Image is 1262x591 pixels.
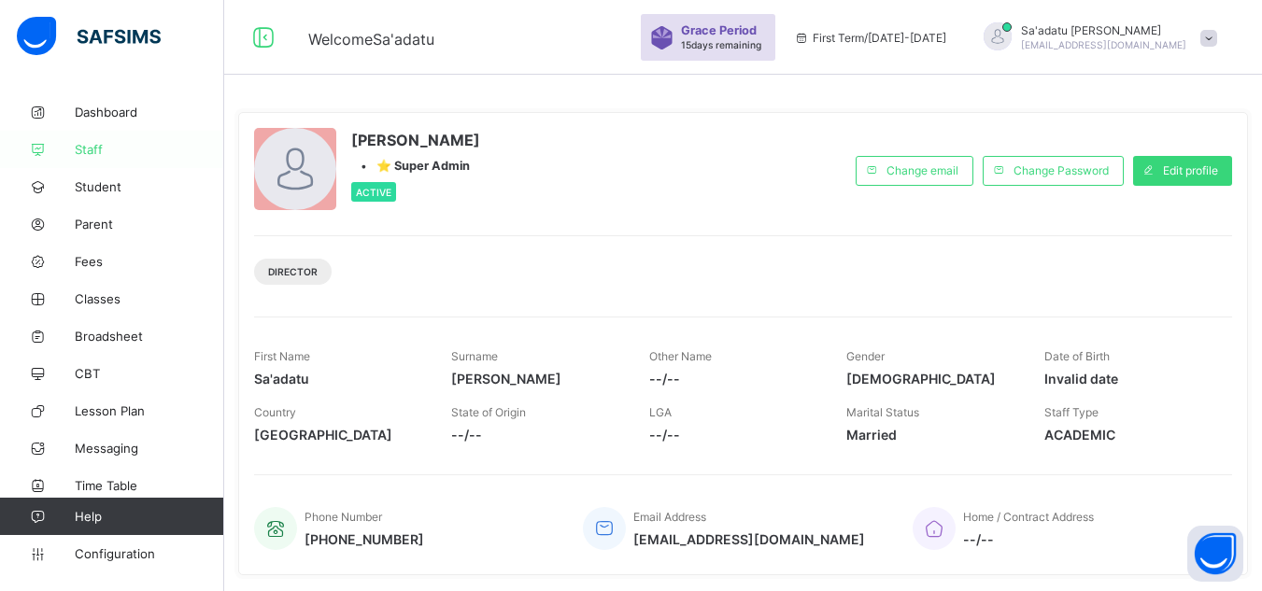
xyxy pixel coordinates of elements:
[305,510,382,524] span: Phone Number
[963,510,1094,524] span: Home / Contract Address
[649,405,672,419] span: LGA
[376,159,470,173] span: ⭐ Super Admin
[75,403,224,418] span: Lesson Plan
[17,17,161,56] img: safsims
[681,39,761,50] span: 15 days remaining
[1163,163,1218,177] span: Edit profile
[268,266,318,277] span: DIRECTOR
[254,405,296,419] span: Country
[75,441,224,456] span: Messaging
[794,31,946,45] span: session/term information
[965,22,1227,53] div: Sa'adatu Muhammed
[75,217,224,232] span: Parent
[75,142,224,157] span: Staff
[846,405,919,419] span: Marital Status
[75,179,224,194] span: Student
[451,349,498,363] span: Surname
[75,329,224,344] span: Broadsheet
[649,349,712,363] span: Other Name
[1014,163,1109,177] span: Change Password
[308,30,434,49] span: Welcome Sa'adatu
[75,105,224,120] span: Dashboard
[451,371,620,387] span: [PERSON_NAME]
[75,291,224,306] span: Classes
[75,254,224,269] span: Fees
[351,131,480,149] span: [PERSON_NAME]
[356,187,391,198] span: Active
[963,531,1094,547] span: --/--
[1021,23,1186,37] span: Sa'adatu [PERSON_NAME]
[846,371,1015,387] span: [DEMOGRAPHIC_DATA]
[633,531,865,547] span: [EMAIL_ADDRESS][DOMAIN_NAME]
[1044,427,1213,443] span: ACADEMIC
[681,23,757,37] span: Grace Period
[254,427,423,443] span: [GEOGRAPHIC_DATA]
[846,349,885,363] span: Gender
[351,159,480,173] div: •
[886,163,958,177] span: Change email
[254,371,423,387] span: Sa'adatu
[1044,405,1099,419] span: Staff Type
[650,26,674,49] img: sticker-purple.71386a28dfed39d6af7621340158ba97.svg
[75,509,223,524] span: Help
[75,546,223,561] span: Configuration
[451,405,526,419] span: State of Origin
[1021,39,1186,50] span: [EMAIL_ADDRESS][DOMAIN_NAME]
[846,427,1015,443] span: Married
[633,510,706,524] span: Email Address
[1044,371,1213,387] span: Invalid date
[75,366,224,381] span: CBT
[305,531,424,547] span: [PHONE_NUMBER]
[649,427,818,443] span: --/--
[1044,349,1110,363] span: Date of Birth
[75,478,224,493] span: Time Table
[649,371,818,387] span: --/--
[451,427,620,443] span: --/--
[1187,526,1243,582] button: Open asap
[254,349,310,363] span: First Name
